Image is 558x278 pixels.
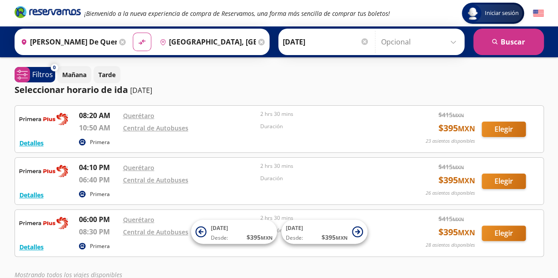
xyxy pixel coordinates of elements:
a: Brand Logo [15,5,81,21]
span: $ 395 [247,233,273,242]
input: Buscar Destino [156,31,256,53]
button: Elegir [482,226,526,241]
p: Filtros [32,69,53,80]
p: 23 asientos disponibles [426,137,475,145]
a: Central de Autobuses [123,124,188,132]
p: 06:00 PM [79,214,119,225]
p: Primera [90,242,110,250]
small: MXN [261,234,273,241]
button: [DATE]Desde:$395MXN [281,220,367,244]
button: English [533,8,544,19]
span: $ 395 [438,174,475,187]
img: RESERVAMOS [19,214,68,232]
button: Elegir [482,122,526,137]
p: 04:10 PM [79,162,119,173]
p: 08:30 PM [79,226,119,237]
span: Desde: [211,234,228,242]
p: [DATE] [130,85,152,96]
span: $ 395 [438,122,475,135]
p: Seleccionar horario de ida [15,83,128,96]
p: Duración [260,174,393,182]
button: Detalles [19,190,44,200]
small: MXN [458,176,475,185]
input: Elegir Fecha [283,31,369,53]
p: Duración [260,122,393,130]
p: 10:50 AM [79,122,119,133]
img: RESERVAMOS [19,110,68,128]
small: MXN [458,124,475,133]
span: $ 395 [322,233,348,242]
button: 0Filtros [15,67,55,82]
p: 2 hrs 30 mins [260,214,393,222]
img: RESERVAMOS [19,162,68,180]
span: $ 415 [438,162,464,171]
span: [DATE] [286,224,303,232]
span: Iniciar sesión [481,9,522,18]
p: 28 asientos disponibles [426,241,475,249]
p: 08:20 AM [79,110,119,121]
a: Central de Autobuses [123,228,188,236]
p: 06:40 PM [79,174,119,185]
p: 2 hrs 30 mins [260,110,393,118]
p: 26 asientos disponibles [426,189,475,197]
p: Mañana [62,70,86,79]
button: Detalles [19,138,44,148]
button: Buscar [473,29,544,55]
small: MXN [453,164,464,171]
span: $ 415 [438,110,464,119]
em: ¡Bienvenido a la nueva experiencia de compra de Reservamos, una forma más sencilla de comprar tus... [84,9,390,18]
span: $ 415 [438,214,464,223]
p: Tarde [98,70,116,79]
small: MXN [458,228,475,237]
button: [DATE]Desde:$395MXN [191,220,277,244]
button: Elegir [482,174,526,189]
span: 0 [53,64,56,71]
a: Central de Autobuses [123,176,188,184]
button: Mañana [57,66,91,83]
span: [DATE] [211,224,228,232]
span: Desde: [286,234,303,242]
a: Querétaro [123,215,154,224]
button: Tarde [94,66,120,83]
span: $ 395 [438,226,475,239]
p: Primera [90,190,110,198]
a: Querétaro [123,163,154,172]
small: MXN [453,216,464,222]
p: Primera [90,138,110,146]
a: Querétaro [123,111,154,120]
small: MXN [336,234,348,241]
small: MXN [453,112,464,119]
p: 2 hrs 30 mins [260,162,393,170]
input: Buscar Origen [17,31,117,53]
i: Brand Logo [15,5,81,19]
input: Opcional [381,31,460,53]
button: Detalles [19,242,44,252]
